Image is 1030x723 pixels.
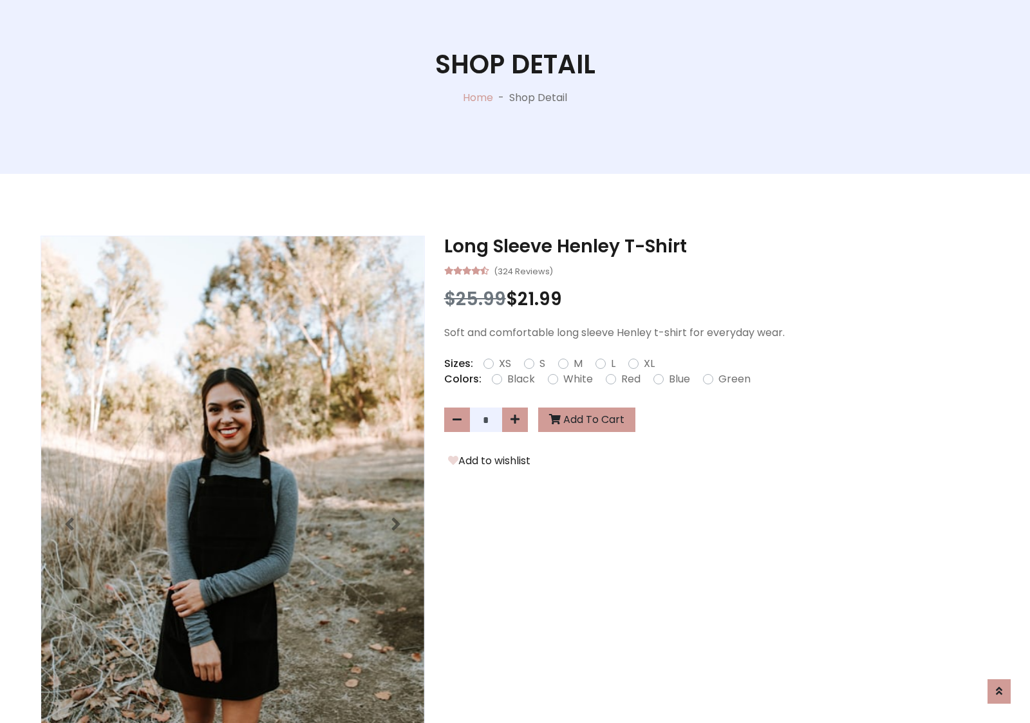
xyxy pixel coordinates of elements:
[621,371,641,387] label: Red
[444,325,989,341] p: Soft and comfortable long sleeve Henley t-shirt for everyday wear.
[538,408,635,432] button: Add To Cart
[444,356,473,371] p: Sizes:
[563,371,593,387] label: White
[444,371,482,387] p: Colors:
[509,90,567,106] p: Shop Detail
[444,236,989,258] h3: Long Sleeve Henley T-Shirt
[669,371,690,387] label: Blue
[611,356,615,371] label: L
[444,286,506,312] span: $25.99
[539,356,545,371] label: S
[444,453,534,469] button: Add to wishlist
[463,90,493,105] a: Home
[518,286,562,312] span: 21.99
[718,371,751,387] label: Green
[499,356,511,371] label: XS
[435,49,595,80] h1: Shop Detail
[444,288,989,310] h3: $
[494,263,553,278] small: (324 Reviews)
[644,356,655,371] label: XL
[574,356,583,371] label: M
[493,90,509,106] p: -
[507,371,535,387] label: Black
